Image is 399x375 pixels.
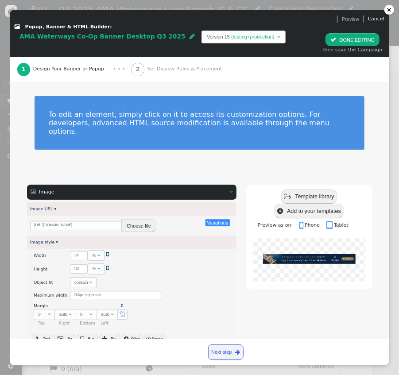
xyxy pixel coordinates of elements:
[330,37,336,43] span: 
[25,24,112,30] span: Popup, Banner & HTML Builder:
[207,33,230,41] td: Version 15
[368,16,384,22] a: Cancel
[97,267,100,271] span: 
[38,311,46,317] div: 0
[48,312,50,316] span: 
[236,348,240,357] span: 
[277,208,283,214] span: 
[121,303,123,308] a: 
[124,336,128,341] span: 
[43,336,50,341] span: Text
[101,311,109,317] div: auto
[147,66,225,73] span: Set Display Rules & Placement
[281,189,337,204] button: Template library
[101,320,120,326] div: Left
[258,222,298,228] span: Preview as on:
[322,46,382,54] div: then save the Campaign
[34,293,67,298] span: Maximum width
[59,320,79,326] div: Right
[106,251,109,258] span: 
[99,334,120,344] button:  Pos
[77,334,98,344] button:  Box
[34,280,53,285] span: Object fit
[34,253,46,258] span: Width
[275,204,344,218] button: Add to your templates
[33,66,107,73] span: Design Your Banner or Popup
[80,311,89,317] div: 0
[30,240,58,244] a: Image style ▾
[19,33,186,40] span: AMA Waterways Co-Op Banner Desktop Q3 2025
[325,33,380,46] button: DONE EDITING
[89,312,92,316] span: 
[97,253,100,257] span: 
[229,189,232,194] span: 
[34,303,48,308] span: Margin
[31,189,36,194] span: 
[146,336,150,341] span: 
[93,252,96,259] div: %
[111,312,113,316] span: 
[342,13,359,26] a: Preview
[67,336,72,341] span: Bg
[326,222,349,228] a: Tablet
[74,279,88,286] div: contain
[49,110,350,135] div: To edit an element, simply click on it to access its customization options. For developers, advan...
[89,280,92,284] span: 
[35,336,40,341] span: 
[230,33,276,41] td: (testing+production)
[299,220,305,230] span: 
[113,65,125,74] div: · · ·
[205,219,229,226] button: Variations
[144,334,165,344] button: Source
[102,336,108,341] span: 
[208,344,244,360] a: Next step
[106,251,109,256] a: 
[34,267,47,271] span: Height
[121,304,123,308] span: 
[284,193,291,200] span: 
[121,219,156,232] button: Choose file
[38,320,58,326] div: Top
[17,57,132,82] a: 1 Design Your Banner or Popup · · ·
[80,336,84,341] span: 
[32,334,53,344] button:  Text
[69,312,71,316] span: 
[15,24,20,29] span: 
[58,336,63,341] span: 
[106,265,109,271] span: 
[122,334,143,344] button: Other
[54,334,76,344] button:  Bg
[80,320,100,326] div: Bottom
[277,35,280,39] span: 
[30,206,56,211] a: Image URL ▾
[326,220,334,230] span: 
[88,336,95,341] span: Box
[106,265,109,270] a: 
[22,66,26,73] b: 1
[59,311,68,317] div: auto
[299,222,325,228] a: Phone
[190,33,195,39] span: 
[111,336,117,341] span: Pos
[342,15,359,23] span: Preview
[136,66,140,73] b: 2
[39,189,54,195] span: Image
[93,266,96,272] div: %
[131,57,237,82] a: 2 Set Display Rules & Placement
[120,311,125,317] span: 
